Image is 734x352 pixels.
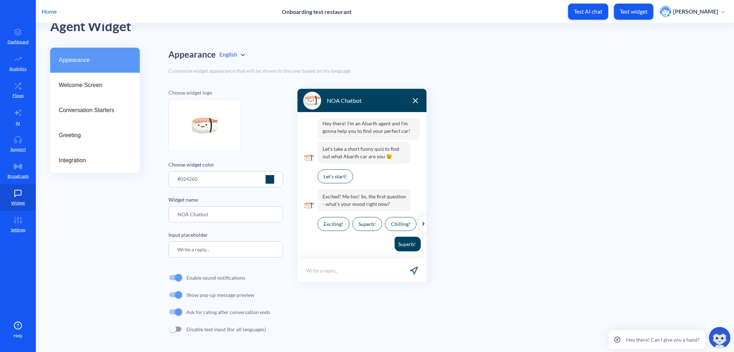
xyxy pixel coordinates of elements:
[50,16,734,37] div: Agent Widget
[303,92,321,110] img: logo
[50,148,140,173] a: Integration
[620,8,648,15] p: Test widget
[168,161,283,168] p: Choose widget color
[219,50,245,59] div: English
[186,308,270,316] p: Ask for rating after conversation ends
[59,131,125,140] span: Greeting
[168,49,216,60] h2: Appearance
[59,81,125,90] span: Welcome Screen
[168,89,283,96] p: Choose widget logo
[574,8,602,15] p: Test AI chat
[168,67,720,74] div: Customize widget appearance that will be shown to the user based on his language
[318,141,411,164] p: Let's take a short funny quiz to find out what Abarth car are you 😉
[352,217,382,231] p: Superb!
[306,267,338,274] p: Write a reply...
[318,169,353,183] p: Let’s start!
[13,92,24,99] p: Flows
[318,189,411,211] p: Excited? Me too! So, the first question - what's your mood right now?
[303,200,315,211] img: logo
[186,326,266,333] p: Disable text input (for all languages)
[11,227,25,233] p: Settings
[303,152,315,164] img: logo
[656,5,728,18] button: user photo[PERSON_NAME]
[8,173,29,179] p: Broadcasts
[318,118,420,140] p: Hey there! I'm an Abarth agent and I'm gonna help you to find your perfect car!
[190,111,219,140] img: file
[59,156,125,165] span: Integration
[385,217,416,231] p: Chilling!
[673,8,718,15] p: [PERSON_NAME]
[168,231,283,238] p: Input placeholder
[282,8,352,15] p: Onboarding test restaurant
[8,39,29,45] p: Dashboard
[59,106,125,115] span: Conversation Starters
[168,206,283,222] input: Agent
[395,237,421,251] p: Superb!
[14,333,23,339] span: Help
[318,217,349,231] p: Exciting!
[327,96,362,105] p: NOA Chatbot
[50,48,140,73] a: Appearance
[42,7,57,16] p: Home
[186,274,245,281] p: Enable sound notifications
[168,241,283,257] input: Write your reply
[568,4,608,20] button: Test AI chat
[50,98,140,123] a: Conversation Starters
[50,123,140,148] a: Greeting
[50,73,140,98] a: Welcome Screen
[168,196,283,203] p: Widget name
[614,4,653,20] button: Test widget
[177,175,197,183] p: #024260
[186,291,254,299] p: Show pop-up message preview
[59,56,125,64] span: Appearance
[10,146,26,153] p: Support
[11,200,25,206] p: Widget
[626,336,700,343] p: Hey there! Can I give you a hand?
[9,66,27,72] p: Analytics
[709,327,730,348] img: copilot-icon.svg
[16,120,20,126] p: AI
[660,6,671,17] img: user photo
